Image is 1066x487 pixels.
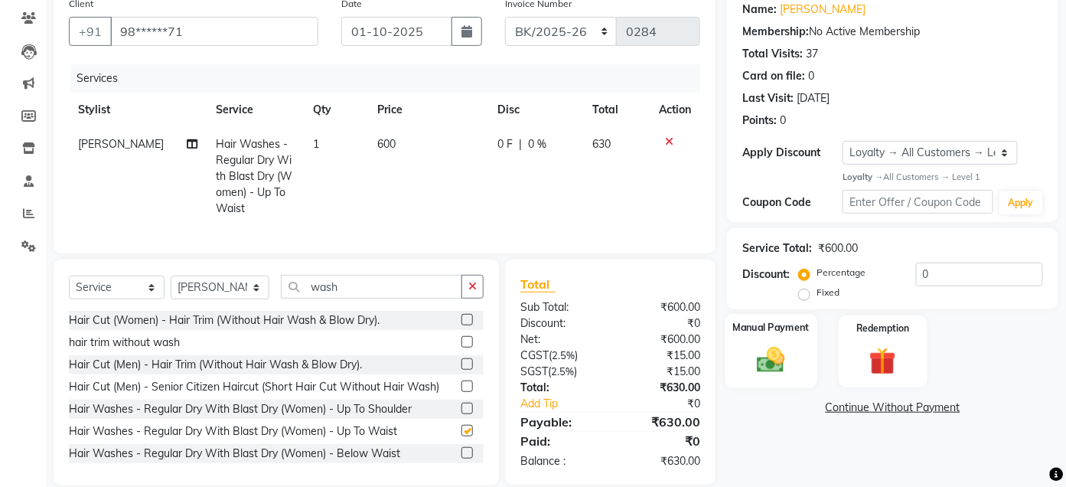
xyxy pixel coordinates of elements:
[69,357,362,373] div: Hair Cut (Men) - Hair Trim (Without Hair Wash & Blow Dry).
[742,266,790,283] div: Discount:
[551,365,574,378] span: 2.5%
[69,401,412,417] div: Hair Washes - Regular Dry With Blast Dry (Women) - Up To Shoulder
[843,190,993,214] input: Enter Offer / Coupon Code
[509,380,611,396] div: Total:
[611,332,712,348] div: ₹600.00
[742,90,794,106] div: Last Visit:
[368,93,488,127] th: Price
[304,93,368,127] th: Qty
[808,68,814,84] div: 0
[509,364,611,380] div: ( )
[742,194,843,211] div: Coupon Code
[509,413,611,431] div: Payable:
[856,322,909,335] label: Redemption
[797,90,830,106] div: [DATE]
[281,275,462,299] input: Search or Scan
[70,64,712,93] div: Services
[628,396,712,412] div: ₹0
[742,145,843,161] div: Apply Discount
[818,240,858,257] div: ₹600.00
[733,321,810,335] label: Manual Payment
[69,17,112,46] button: +91
[611,413,712,431] div: ₹630.00
[742,68,805,84] div: Card on file:
[69,312,380,328] div: Hair Cut (Women) - Hair Trim (Without Hair Wash & Blow Dry).
[592,137,611,151] span: 630
[817,286,839,299] label: Fixed
[742,2,777,18] div: Name:
[861,345,905,378] img: _gift.svg
[110,17,318,46] input: Search by Name/Mobile/Email/Code
[843,171,1043,184] div: All Customers → Level 1
[217,137,293,215] span: Hair Washes - Regular Dry With Blast Dry (Women) - Up To Waist
[742,113,777,129] div: Points:
[509,396,628,412] a: Add Tip
[69,379,439,395] div: Hair Cut (Men) - Senior Citizen Haircut (Short Hair Cut Without Hair Wash)
[843,172,883,182] strong: Loyalty →
[552,349,575,361] span: 2.5%
[780,113,786,129] div: 0
[528,136,546,152] span: 0 %
[749,345,794,377] img: _cash.svg
[509,348,611,364] div: ( )
[377,137,396,151] span: 600
[520,348,549,362] span: CGST
[650,93,700,127] th: Action
[730,400,1055,416] a: Continue Without Payment
[742,24,1043,40] div: No Active Membership
[509,299,611,315] div: Sub Total:
[742,240,812,257] div: Service Total:
[611,348,712,364] div: ₹15.00
[313,137,319,151] span: 1
[780,2,866,18] a: [PERSON_NAME]
[742,46,803,62] div: Total Visits:
[519,136,522,152] span: |
[583,93,650,127] th: Total
[78,137,164,151] span: [PERSON_NAME]
[69,423,397,440] div: Hair Washes - Regular Dry With Blast Dry (Women) - Up To Waist
[999,191,1043,214] button: Apply
[509,315,611,332] div: Discount:
[497,136,513,152] span: 0 F
[488,93,583,127] th: Disc
[509,432,611,450] div: Paid:
[806,46,818,62] div: 37
[817,266,866,279] label: Percentage
[611,364,712,380] div: ₹15.00
[69,335,180,351] div: hair trim without wash
[509,332,611,348] div: Net:
[611,299,712,315] div: ₹600.00
[69,93,207,127] th: Stylist
[69,446,400,462] div: Hair Washes - Regular Dry With Blast Dry (Women) - Below Waist
[509,453,611,469] div: Balance :
[611,432,712,450] div: ₹0
[742,24,809,40] div: Membership:
[611,453,712,469] div: ₹630.00
[611,380,712,396] div: ₹630.00
[520,364,548,378] span: SGST
[611,315,712,332] div: ₹0
[520,276,556,293] span: Total
[207,93,305,127] th: Service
